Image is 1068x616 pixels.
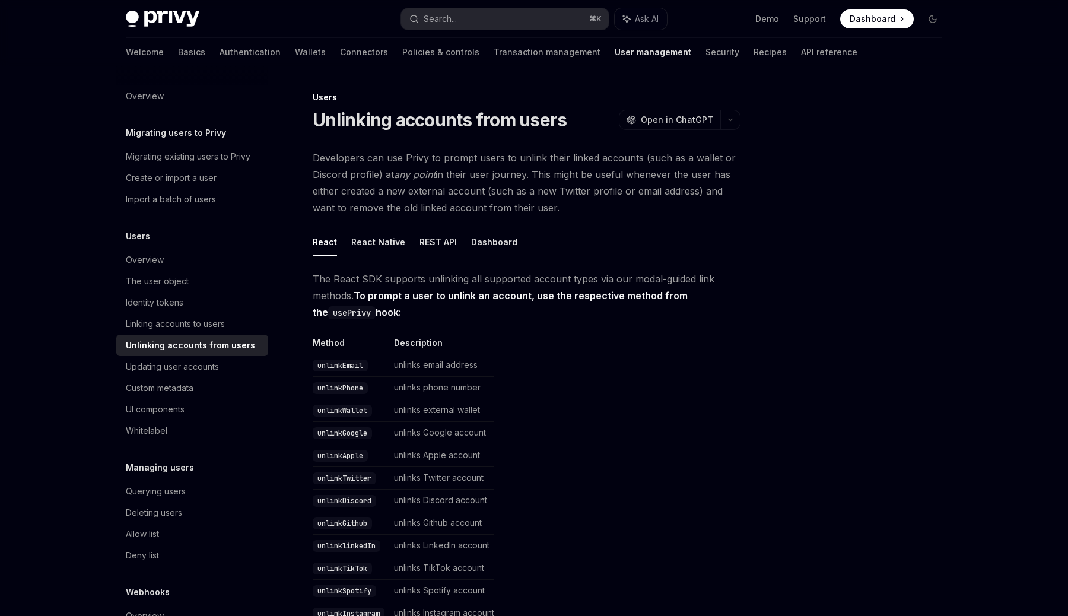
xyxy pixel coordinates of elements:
a: Deny list [116,545,268,566]
td: unlinks phone number [389,377,494,399]
a: API reference [801,38,857,66]
code: unlinkGithub [313,517,372,529]
a: Migrating existing users to Privy [116,146,268,167]
a: Overview [116,85,268,107]
div: Deny list [126,548,159,563]
a: The user object [116,271,268,292]
a: Dashboard [840,9,914,28]
code: unlinkGoogle [313,427,372,439]
div: The user object [126,274,189,288]
button: React Native [351,228,405,256]
button: Dashboard [471,228,517,256]
a: Linking accounts to users [116,313,268,335]
a: Allow list [116,523,268,545]
a: Authentication [220,38,281,66]
a: Querying users [116,481,268,502]
strong: To prompt a user to unlink an account, use the respective method from the hook: [313,290,688,318]
span: Dashboard [850,13,895,25]
a: Recipes [754,38,787,66]
div: Identity tokens [126,296,183,310]
span: Ask AI [635,13,659,25]
code: unlinkTikTok [313,563,372,574]
h5: Webhooks [126,585,170,599]
td: unlinks external wallet [389,399,494,422]
a: Custom metadata [116,377,268,399]
span: The React SDK supports unlinking all supported account types via our modal-guided link methods. [313,271,740,320]
a: User management [615,38,691,66]
div: Allow list [126,527,159,541]
td: unlinks Spotify account [389,580,494,602]
div: Overview [126,89,164,103]
a: Create or import a user [116,167,268,189]
div: Unlinking accounts from users [126,338,255,353]
a: Policies & controls [402,38,479,66]
div: Migrating existing users to Privy [126,150,250,164]
code: usePrivy [328,306,376,319]
a: Deleting users [116,502,268,523]
div: Custom metadata [126,381,193,395]
a: Support [793,13,826,25]
h1: Unlinking accounts from users [313,109,567,131]
span: Developers can use Privy to prompt users to unlink their linked accounts (such as a wallet or Dis... [313,150,740,216]
a: Connectors [340,38,388,66]
td: unlinks Github account [389,512,494,535]
div: Overview [126,253,164,267]
div: Linking accounts to users [126,317,225,331]
th: Method [313,337,389,354]
a: Whitelabel [116,420,268,442]
code: unlinkEmail [313,360,368,371]
a: Identity tokens [116,292,268,313]
span: Open in ChatGPT [641,114,713,126]
div: Create or import a user [126,171,217,185]
code: unlinkWallet [313,405,372,417]
code: unlinkApple [313,450,368,462]
img: dark logo [126,11,199,27]
code: unlinkTwitter [313,472,376,484]
button: React [313,228,337,256]
code: unlinkSpotify [313,585,376,597]
code: unlinklinkedIn [313,540,380,552]
div: Querying users [126,484,186,498]
code: unlinkPhone [313,382,368,394]
h5: Users [126,229,150,243]
div: Import a batch of users [126,192,216,207]
td: unlinks TikTok account [389,557,494,580]
th: Description [389,337,494,354]
a: Basics [178,38,205,66]
a: Overview [116,249,268,271]
div: Deleting users [126,506,182,520]
td: unlinks Twitter account [389,467,494,490]
a: Import a batch of users [116,189,268,210]
a: Security [705,38,739,66]
td: unlinks email address [389,354,494,377]
td: unlinks Discord account [389,490,494,512]
button: Ask AI [615,8,667,30]
a: Updating user accounts [116,356,268,377]
div: Updating user accounts [126,360,219,374]
button: Open in ChatGPT [619,110,720,130]
a: UI components [116,399,268,420]
a: Demo [755,13,779,25]
em: any point [394,169,436,180]
div: Search... [424,12,457,26]
button: REST API [419,228,457,256]
button: Toggle dark mode [923,9,942,28]
td: unlinks Google account [389,422,494,444]
h5: Managing users [126,461,194,475]
button: Search...⌘K [401,8,609,30]
code: unlinkDiscord [313,495,376,507]
td: unlinks Apple account [389,444,494,467]
div: Whitelabel [126,424,167,438]
div: Users [313,91,740,103]
a: Wallets [295,38,326,66]
span: ⌘ K [589,14,602,24]
a: Welcome [126,38,164,66]
div: UI components [126,402,185,417]
td: unlinks LinkedIn account [389,535,494,557]
a: Unlinking accounts from users [116,335,268,356]
a: Transaction management [494,38,600,66]
h5: Migrating users to Privy [126,126,226,140]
